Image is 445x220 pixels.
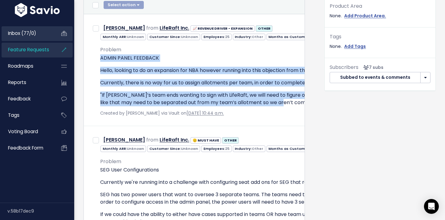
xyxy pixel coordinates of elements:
a: Roadmaps [2,59,51,73]
span: Industry: [233,146,265,152]
span: Monthly ARR: [101,34,146,40]
span: Unknown [127,34,144,39]
span: Unknown [181,34,198,39]
strong: 📈 REVENUE DRIVER - EXPANSION [193,26,253,31]
span: Months as Customer: [267,34,329,40]
a: Feedback form [2,141,51,155]
span: Roadmaps [8,63,33,69]
span: Created by [PERSON_NAME] via Vault on [100,110,224,116]
span: Customer Since: [147,34,200,40]
div: None. [330,43,430,50]
span: Industry: [233,34,265,40]
img: logo-white.9d6f32f41409.svg [13,3,61,17]
strong: OTHER [224,138,237,143]
span: Other [252,34,263,39]
strong: 🫡 MUST HAVE [193,138,219,143]
a: LifeRaft Inc. [160,24,189,32]
a: Feedback [2,92,51,106]
span: Reports [8,79,26,86]
strong: OTHER [258,26,271,31]
span: Months as Customer: [267,146,329,152]
span: Customer Since: [147,146,200,152]
a: Reports [2,75,51,90]
div: Open Intercom Messenger [424,199,439,214]
div: Product Area [330,2,430,11]
span: Problem [100,158,121,165]
span: <p><strong>Subscribers</strong><br><br> - Santi Brace<br> - Jenny McCann<br> - Jenn Turnbull<br> ... [361,64,383,70]
span: from [146,24,158,32]
span: Unknown [181,146,198,151]
a: Tags [2,108,51,122]
a: [PERSON_NAME] [103,24,145,32]
span: Inbox (77/0) [8,30,36,36]
span: from [146,136,158,143]
a: Inbox (77/0) [2,26,51,40]
span: Tags [8,112,19,118]
a: LifeRaft Inc. [160,136,189,143]
span: Feature Requests [8,46,49,53]
div: v.58b17dec9 [7,203,74,219]
span: Problem [100,46,121,53]
a: Feature Requests [2,43,51,57]
span: Monthly ARR: [101,146,146,152]
div: Tags [330,32,430,41]
span: 25 [225,146,229,151]
span: Feedback form [8,145,43,151]
span: Other [252,146,263,151]
div: None. [330,12,430,20]
a: Add Product Area. [344,12,386,20]
span: Subscribers [330,64,358,71]
span: Unknown [127,146,144,151]
a: Add Tags [344,43,366,50]
span: Voting Board [8,128,38,135]
span: 25 [225,34,229,39]
span: Feedback [8,95,31,102]
a: [DATE] 10:44 a.m. [186,110,224,116]
button: Subbed to events & comments [330,72,421,83]
span: Employees: [201,34,231,40]
a: Voting Board [2,125,51,139]
a: [PERSON_NAME] [103,136,145,143]
span: Employees: [201,146,231,152]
